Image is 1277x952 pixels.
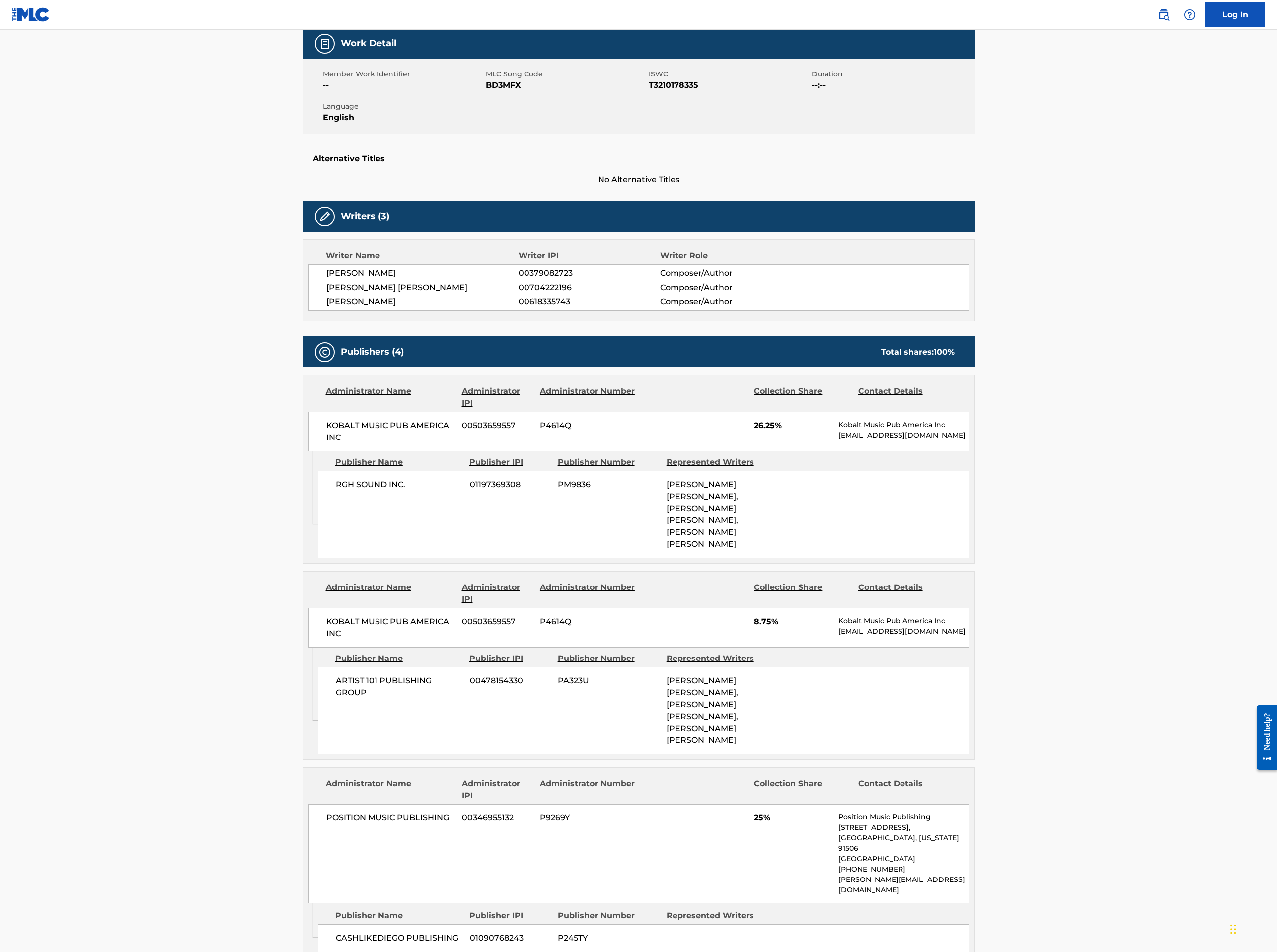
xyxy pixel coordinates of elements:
span: Composer/Author [660,296,789,308]
div: Contact Details [858,778,955,802]
div: Collection Share [754,778,850,802]
div: Represented Writers [667,910,768,922]
span: ISWC [649,69,809,79]
div: Administrator Number [540,778,636,802]
h5: Alternative Titles [313,154,965,164]
h5: Publishers (4) [341,346,404,358]
span: CASHLIKEDIEGO PUBLISHING [336,932,462,944]
span: Duration [812,69,972,79]
span: P4614Q [540,616,636,628]
p: Kobalt Music Pub America Inc [838,616,968,626]
p: [EMAIL_ADDRESS][DOMAIN_NAME] [838,626,968,637]
div: Collection Share [754,385,850,409]
span: [PERSON_NAME] [PERSON_NAME] [326,282,519,293]
p: [GEOGRAPHIC_DATA] [838,854,968,864]
div: Publisher Name [335,653,462,664]
div: Publisher Number [558,910,659,922]
div: Administrator IPI [462,778,532,802]
span: 00379082723 [519,267,660,279]
span: KOBALT MUSIC PUB AMERICA INC [326,616,455,640]
img: Writers [319,211,331,222]
a: Log In [1205,2,1265,27]
div: Drag [1230,914,1236,944]
span: KOBALT MUSIC PUB AMERICA INC [326,420,455,443]
p: [EMAIL_ADDRESS][DOMAIN_NAME] [838,430,968,440]
img: Publishers [319,346,331,358]
span: POSITION MUSIC PUBLISHING [326,812,455,824]
div: Administrator Name [326,582,454,605]
span: 26.25% [754,420,831,432]
span: RGH SOUND INC. [336,479,462,491]
iframe: Chat Widget [1227,904,1277,952]
div: Administrator Name [326,778,454,802]
span: MLC Song Code [486,69,646,79]
span: 8.75% [754,616,831,628]
div: Represented Writers [667,653,768,664]
p: [PHONE_NUMBER] [838,864,968,875]
span: 00704222196 [519,282,660,293]
span: 00346955132 [462,812,532,824]
span: ARTIST 101 PUBLISHING GROUP [336,675,462,699]
div: Publisher IPI [469,653,550,664]
span: P245TY [558,932,659,944]
span: 100 % [934,347,955,357]
span: English [323,112,483,124]
div: Publisher Number [558,653,659,664]
span: 00503659557 [462,420,532,432]
span: 00618335743 [519,296,660,308]
p: Position Music Publishing [838,812,968,822]
span: -- [323,79,483,91]
span: PA323U [558,675,659,687]
img: search [1158,9,1170,21]
h5: Writers (3) [341,211,389,222]
span: --:-- [812,79,972,91]
p: [STREET_ADDRESS], [838,822,968,833]
span: [PERSON_NAME] [326,296,519,308]
div: Writer Role [660,250,789,262]
span: P9269Y [540,812,636,824]
div: Represented Writers [667,456,768,468]
div: Total shares: [881,346,955,358]
span: PM9836 [558,479,659,491]
div: Publisher Name [335,910,462,922]
div: Administrator Number [540,385,636,409]
span: Composer/Author [660,267,789,279]
span: Language [323,101,483,112]
span: No Alternative Titles [303,174,975,186]
div: Administrator Number [540,582,636,605]
span: [PERSON_NAME] [PERSON_NAME], [PERSON_NAME] [PERSON_NAME], [PERSON_NAME] [PERSON_NAME] [667,676,738,745]
span: 01197369308 [470,479,550,491]
div: Contact Details [858,582,955,605]
div: Writer IPI [519,250,660,262]
img: help [1184,9,1196,21]
span: 25% [754,812,831,824]
div: Publisher IPI [469,456,550,468]
div: Writer Name [326,250,519,262]
div: Help [1180,5,1200,25]
h5: Work Detail [341,38,396,49]
span: BD3MFX [486,79,646,91]
span: P4614Q [540,420,636,432]
div: Publisher Number [558,456,659,468]
p: [PERSON_NAME][EMAIL_ADDRESS][DOMAIN_NAME] [838,875,968,895]
img: MLC Logo [12,7,50,22]
span: Member Work Identifier [323,69,483,79]
div: Collection Share [754,582,850,605]
div: Administrator Name [326,385,454,409]
iframe: Resource Center [1249,697,1277,777]
div: Publisher IPI [469,910,550,922]
span: 01090768243 [470,932,550,944]
div: Administrator IPI [462,582,532,605]
div: Contact Details [858,385,955,409]
p: [GEOGRAPHIC_DATA], [US_STATE] 91506 [838,833,968,854]
div: Administrator IPI [462,385,532,409]
div: Publisher Name [335,456,462,468]
span: 00503659557 [462,616,532,628]
span: 00478154330 [470,675,550,687]
p: Kobalt Music Pub America Inc [838,420,968,430]
span: Composer/Author [660,282,789,293]
img: Work Detail [319,38,331,50]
